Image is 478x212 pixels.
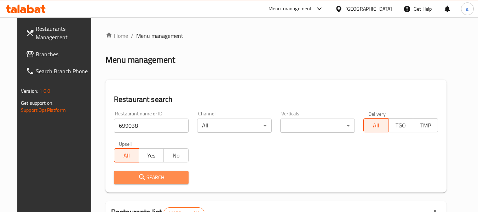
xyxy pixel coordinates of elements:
[20,20,97,46] a: Restaurants Management
[20,63,97,80] a: Search Branch Phone
[36,24,92,41] span: Restaurants Management
[21,98,53,108] span: Get support on:
[131,31,133,40] li: /
[21,105,66,115] a: Support.OpsPlatform
[36,67,92,75] span: Search Branch Phone
[119,141,132,146] label: Upsell
[114,119,189,133] input: Search for restaurant name or ID..
[269,5,312,13] div: Menu-management
[363,118,388,132] button: All
[345,5,392,13] div: [GEOGRAPHIC_DATA]
[20,46,97,63] a: Branches
[117,150,136,161] span: All
[163,148,189,162] button: No
[197,119,272,133] div: All
[142,150,161,161] span: Yes
[139,148,164,162] button: Yes
[120,173,183,182] span: Search
[167,150,186,161] span: No
[280,119,355,133] div: ​
[367,120,386,131] span: All
[105,31,128,40] a: Home
[136,31,183,40] span: Menu management
[105,31,447,40] nav: breadcrumb
[114,171,189,184] button: Search
[466,5,468,13] span: a
[39,86,50,96] span: 1.0.0
[21,86,38,96] span: Version:
[114,94,438,105] h2: Restaurant search
[105,54,175,65] h2: Menu management
[368,111,386,116] label: Delivery
[114,148,139,162] button: All
[416,120,435,131] span: TMP
[388,118,413,132] button: TGO
[36,50,92,58] span: Branches
[413,118,438,132] button: TMP
[391,120,410,131] span: TGO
